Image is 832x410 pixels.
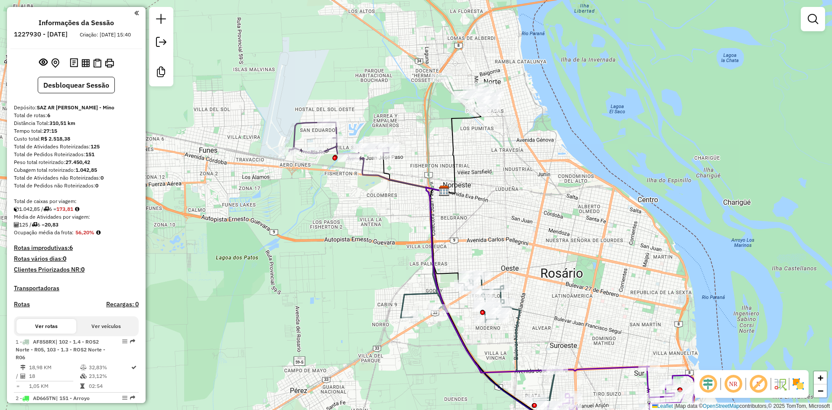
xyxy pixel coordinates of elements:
[37,104,114,111] strong: SAZ AR [PERSON_NAME] - Mino
[814,384,827,397] a: Zoom out
[650,403,832,410] div: Map data © contributors,© 2025 TomTom, Microsoft
[153,10,170,30] a: Nova sessão e pesquisa
[652,403,673,409] a: Leaflet
[14,301,30,308] a: Rotas
[56,206,73,212] strong: 173,81
[32,222,37,227] i: Total de rotas
[804,10,822,28] a: Exibir filtros
[14,182,139,190] div: Total de Pedidos não Roteirizados:
[153,33,170,53] a: Exportar sessão
[16,395,90,401] span: 2 -
[91,143,100,150] strong: 125
[16,382,20,390] td: =
[703,403,740,409] a: OpenStreetMap
[14,197,139,205] div: Total de caixas por viagem:
[29,372,80,380] td: 18
[130,395,135,400] em: Rota exportada
[791,377,805,391] img: Exibir/Ocultar setores
[103,57,116,69] button: Imprimir Rotas
[65,159,90,165] strong: 27.450,42
[748,374,769,394] span: Exibir rótulo
[33,338,55,345] span: AF858RX
[29,382,80,390] td: 1,05 KM
[95,182,98,189] strong: 0
[88,382,130,390] td: 02:54
[16,319,76,334] button: Ver rotas
[43,128,57,134] strong: 27:15
[14,205,139,213] div: 1.042,85 / 6 =
[43,207,49,212] i: Total de rotas
[122,339,127,344] em: Opções
[56,395,90,401] span: | 151 - Arroyo
[63,255,66,262] strong: 0
[14,143,139,151] div: Total de Atividades Roteirizadas:
[16,338,105,361] span: 1 -
[14,158,139,166] div: Peso total roteirizado:
[91,57,103,69] button: Visualizar Romaneio
[814,371,827,384] a: Zoom in
[723,374,744,394] span: Ocultar NR
[818,372,823,383] span: +
[130,339,135,344] em: Rota exportada
[75,229,94,236] strong: 56,20%
[96,230,101,235] em: Média calculada utilizando a maior ocupação (%Peso ou %Cubagem) de cada rota da sessão. Rotas cro...
[14,244,139,252] h4: Rotas improdutivas:
[14,213,139,221] div: Média de Atividades por viagem:
[14,207,19,212] i: Cubagem total roteirizado
[47,112,50,118] strong: 6
[818,385,823,396] span: −
[29,363,80,372] td: 18,98 KM
[106,301,139,308] h4: Recargas: 0
[698,374,718,394] span: Ocultar deslocamento
[80,57,91,69] button: Visualizar relatório de Roteirização
[39,19,114,27] h4: Informações da Sessão
[49,120,75,126] strong: 310,51 km
[14,135,139,143] div: Custo total:
[20,374,26,379] i: Total de Atividades
[76,319,136,334] button: Ver veículos
[14,229,74,236] span: Ocupação média da frota:
[75,167,97,173] strong: 1.042,85
[134,8,139,18] a: Clique aqui para minimizar o painel
[14,127,139,135] div: Tempo total:
[14,222,19,227] i: Total de Atividades
[14,119,139,127] div: Distância Total:
[80,374,87,379] i: % de utilização da cubagem
[68,56,80,70] button: Logs desbloquear sessão
[33,395,56,401] span: AD665TN
[773,377,787,391] img: Fluxo de ruas
[75,207,79,212] i: Meta Caixas/viagem: 187,47 Diferença: -13,66
[14,112,139,119] div: Total de rotas:
[16,372,20,380] td: /
[85,151,94,157] strong: 151
[45,221,58,228] strong: 20,83
[14,30,68,38] h6: 1227930 - [DATE]
[38,77,115,93] button: Desbloquear Sessão
[80,384,84,389] i: Tempo total em rota
[14,255,139,262] h4: Rotas vários dias:
[674,403,676,409] span: |
[153,63,170,83] a: Criar modelo
[20,365,26,370] i: Distância Total
[14,151,139,158] div: Total de Pedidos Roteirizados:
[88,363,130,372] td: 32,83%
[14,104,139,112] div: Depósito:
[122,395,127,400] em: Opções
[80,365,87,370] i: % de utilização do peso
[88,372,130,380] td: 23,12%
[37,56,49,70] button: Exibir sessão original
[14,174,139,182] div: Total de Atividades não Roteirizadas:
[101,174,104,181] strong: 0
[49,56,61,70] button: Centralizar mapa no depósito ou ponto de apoio
[439,185,450,197] img: SAZ AR Rosario II - Mino
[81,266,84,273] strong: 0
[14,221,139,229] div: 125 / 6 =
[14,166,139,174] div: Cubagem total roteirizado:
[76,31,134,39] div: Criação: [DATE] 15:40
[14,285,139,292] h4: Transportadoras
[69,244,73,252] strong: 6
[41,135,70,142] strong: R$ 2.518,38
[131,365,136,370] i: Rota otimizada
[16,338,105,361] span: | 102 - 1.4 - ROS2 Norte - R05, 103 - 1.3 - ROS2 Norte - R06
